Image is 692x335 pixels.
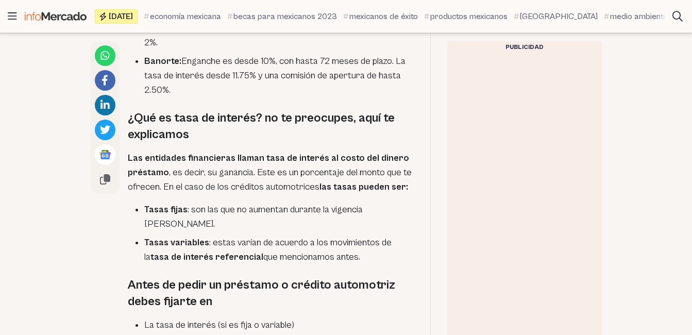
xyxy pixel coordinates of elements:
span: [DATE] [109,12,133,21]
span: economía mexicana [150,10,221,23]
a: becas para mexicanos 2023 [227,10,337,23]
span: mexicanos de éxito [349,10,418,23]
span: [GEOGRAPHIC_DATA] [520,10,598,23]
img: Google News logo [99,148,111,161]
span: medio ambiente [610,10,668,23]
strong: Tasas variables [144,237,209,248]
p: , es decir, su ganancia. Este es un porcentaje del monto que te ofrecen. En el caso de los crédit... [128,151,414,194]
li: La tasa de interés (si es fija o variable) [144,318,414,332]
a: medio ambiente [604,10,668,23]
a: mexicanos de éxito [343,10,418,23]
li: : son las que no aumentan durante la vigencia [PERSON_NAME]. [144,203,414,231]
a: [GEOGRAPHIC_DATA] [514,10,598,23]
h2: Antes de pedir un préstamo o crédito automotriz debes fijarte en [128,277,414,310]
a: economía mexicana [144,10,221,23]
li: : estas varían de acuerdo a los movimientos de la que mencionamos antes. [144,236,414,264]
h2: ¿Qué es tasa de interés? no te preocupes, aquí te explicamos [128,110,414,143]
strong: tasa de interés referencial [150,252,263,262]
strong: Banorte: [144,56,181,66]
img: Infomercado México logo [25,12,87,21]
span: becas para mexicanos 2023 [233,10,337,23]
strong: Las entidades financieras llaman tasa de interés al costo del dinero préstamo [128,153,409,178]
li: Enganche es desde 10%, con hasta 72 meses de plazo. La tasa de interés desde 11.75% y una comisió... [144,54,414,97]
strong: Tasas fijas [144,204,188,215]
a: productos mexicanos [424,10,508,23]
span: productos mexicanos [430,10,508,23]
div: Publicidad [447,41,602,54]
strong: las tasas pueden ser: [319,181,408,192]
